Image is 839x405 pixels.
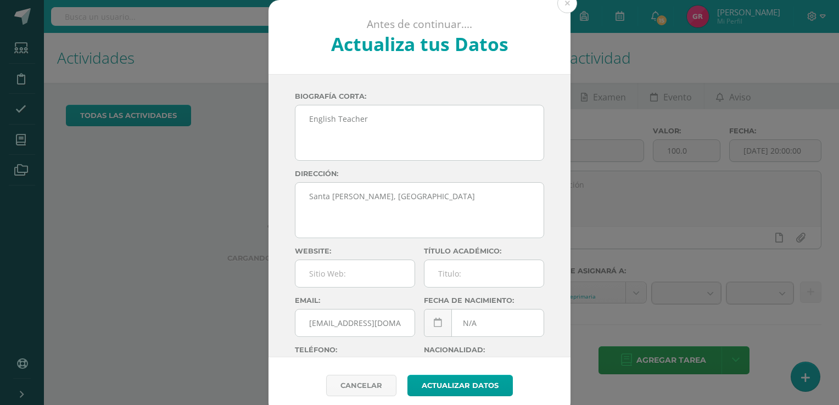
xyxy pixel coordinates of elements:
[295,105,544,160] textarea: English Teacher
[424,296,544,305] label: Fecha de nacimiento:
[295,183,544,238] textarea: Santa [PERSON_NAME], [GEOGRAPHIC_DATA]
[295,170,544,178] label: Dirección:
[298,18,541,31] p: Antes de continuar....
[295,260,415,287] input: Sitio Web:
[326,375,396,396] a: Cancelar
[424,346,544,354] label: Nacionalidad:
[295,310,415,336] input: Correo Electronico:
[295,247,415,255] label: Website:
[298,31,541,57] h2: Actualiza tus Datos
[295,296,415,305] label: Email:
[424,247,544,255] label: Título académico:
[407,375,513,396] button: Actualizar datos
[424,260,544,287] input: Titulo:
[424,310,544,336] input: Fecha de Nacimiento:
[295,346,415,354] label: Teléfono:
[295,92,544,100] label: Biografía corta:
